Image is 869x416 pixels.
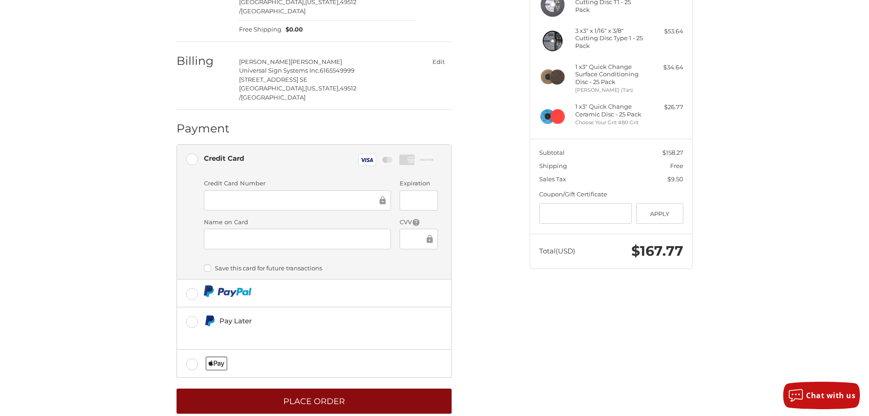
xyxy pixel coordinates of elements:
[406,234,424,244] iframe: Secure Credit Card Frame - CVV
[662,149,683,156] span: $158.27
[241,7,306,15] span: [GEOGRAPHIC_DATA]
[239,58,291,65] span: [PERSON_NAME]
[241,94,306,101] span: [GEOGRAPHIC_DATA]
[539,190,683,199] div: Coupon/Gift Certificate
[204,315,215,326] img: Pay Later icon
[539,247,575,255] span: Total (USD)
[406,195,431,205] iframe: Secure Credit Card Frame - Expiration Date
[670,162,683,169] span: Free
[647,27,683,36] div: $53.64
[204,218,391,227] label: Name on Card
[281,25,303,34] span: $0.00
[305,84,340,92] span: [US_STATE],
[636,203,683,224] button: Apply
[806,390,855,400] span: Chat with us
[783,382,860,409] button: Chat with us
[204,151,244,166] div: Credit Card
[539,162,567,169] span: Shipping
[575,27,645,49] h4: 3 x 3" x 1/16" x 3/8" Cutting Disc Type 1 - 25 Pack
[575,119,645,126] li: Choose Your Grit #80 Grit
[539,149,565,156] span: Subtotal
[239,67,320,74] span: Universal Sign Systems Inc.
[400,218,437,227] label: CVV
[239,84,356,101] span: 49512 /
[204,285,252,297] img: PayPal icon
[210,234,385,244] iframe: Secure Credit Card Frame - Cardholder Name
[575,103,645,118] h4: 1 x 3" Quick Change Ceramic Disc - 25 Pack
[177,54,230,68] h2: Billing
[400,179,437,188] label: Expiration
[239,76,307,83] span: [STREET_ADDRESS] SE
[219,313,389,328] div: Pay Later
[206,357,227,370] img: Applepay icon
[239,84,305,92] span: [GEOGRAPHIC_DATA],
[177,389,452,414] button: Place Order
[667,175,683,183] span: $9.50
[239,25,281,34] span: Free Shipping
[204,264,438,272] label: Save this card for future transactions
[575,86,645,94] li: [PERSON_NAME] (Tan)
[291,58,342,65] span: [PERSON_NAME]
[425,55,452,68] button: Edit
[647,63,683,72] div: $34.64
[204,330,389,338] iframe: PayPal Message 1
[539,175,566,183] span: Sales Tax
[539,203,632,224] input: Gift Certificate or Coupon Code
[210,195,378,205] iframe: Secure Credit Card Frame - Credit Card Number
[320,67,354,74] span: 6165549999
[575,63,645,85] h4: 1 x 3" Quick Change Surface Conditioning Disc - 25 Pack
[177,121,230,136] h2: Payment
[204,179,391,188] label: Credit Card Number
[647,103,683,112] div: $26.77
[631,242,683,259] span: $167.77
